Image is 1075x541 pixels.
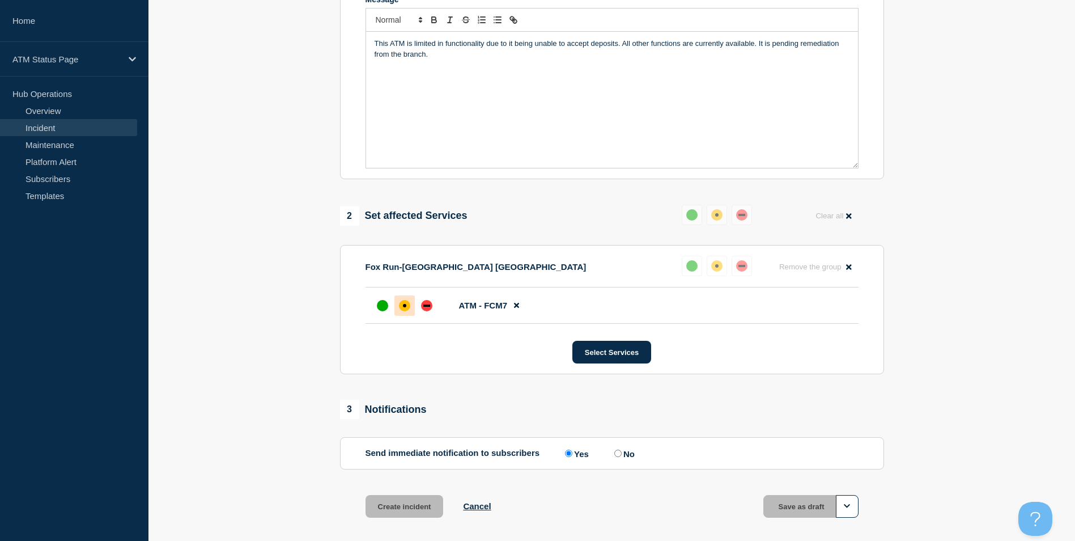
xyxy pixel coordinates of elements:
[732,205,752,225] button: down
[707,256,727,276] button: affected
[366,262,587,272] p: Fox Run-[GEOGRAPHIC_DATA] [GEOGRAPHIC_DATA]
[377,300,388,311] div: up
[736,209,747,221] div: down
[474,13,490,27] button: Toggle ordered list
[572,341,651,364] button: Select Services
[732,256,752,276] button: down
[809,205,858,227] button: Clear all
[366,448,540,459] p: Send immediate notification to subscribers
[711,260,723,272] div: affected
[12,54,121,64] p: ATM Status Page
[614,450,622,457] input: No
[505,13,521,27] button: Toggle link
[682,256,702,276] button: up
[763,495,859,518] button: Save as draft
[458,13,474,27] button: Toggle strikethrough text
[562,448,589,459] label: Yes
[682,205,702,225] button: up
[772,256,859,278] button: Remove the group
[565,450,572,457] input: Yes
[366,32,858,168] div: Message
[1018,502,1052,536] iframe: Help Scout Beacon - Open
[736,260,747,272] div: down
[426,13,442,27] button: Toggle bold text
[463,501,491,511] button: Cancel
[686,209,698,221] div: up
[340,206,359,226] span: 2
[340,400,427,419] div: Notifications
[490,13,505,27] button: Toggle bulleted list
[340,400,359,419] span: 3
[686,260,698,272] div: up
[366,495,444,518] button: Create incident
[442,13,458,27] button: Toggle italic text
[421,300,432,311] div: down
[459,301,508,310] span: ATM - FCM7
[366,448,859,459] div: Send immediate notification to subscribers
[836,495,859,518] button: Options
[611,448,635,459] label: No
[399,300,410,311] div: affected
[779,263,842,271] span: Remove the group
[375,39,849,60] p: This ATM is limited in functionality due to it being unable to accept deposits. All other functio...
[340,206,468,226] div: Set affected Services
[707,205,727,225] button: affected
[711,209,723,221] div: affected
[371,13,426,27] span: Font size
